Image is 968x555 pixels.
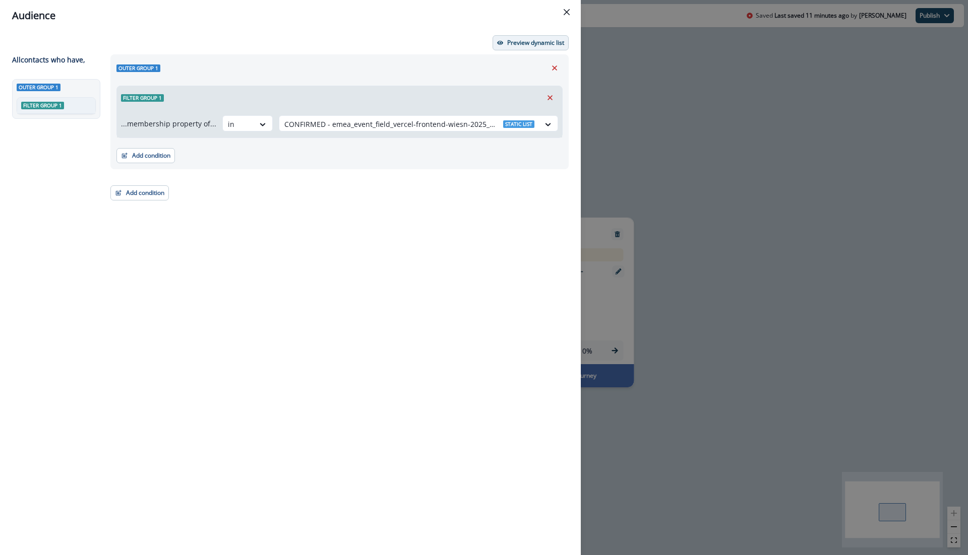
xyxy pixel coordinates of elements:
[542,90,558,105] button: Remove
[121,118,216,129] p: ...membership property of...
[21,102,64,109] span: Filter group 1
[121,94,164,102] span: Filter group 1
[17,84,60,91] span: Outer group 1
[547,60,563,76] button: Remove
[12,54,85,65] p: All contact s who have,
[116,148,175,163] button: Add condition
[493,35,569,50] button: Preview dynamic list
[559,4,575,20] button: Close
[110,185,169,200] button: Add condition
[507,39,564,46] p: Preview dynamic list
[116,64,160,72] span: Outer group 1
[12,8,569,23] div: Audience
